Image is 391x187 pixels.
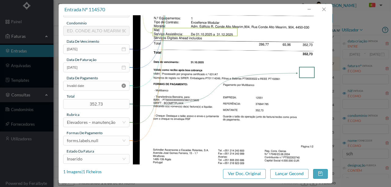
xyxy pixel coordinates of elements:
[67,149,94,153] span: estado da fatura
[67,112,79,117] span: rubrica
[63,169,102,175] div: 1 Imagens | 1 Ficheiros
[270,169,309,179] button: Lançar Gecond
[67,57,97,62] span: data de faturação
[67,136,98,145] div: forms.labels.null
[122,120,126,124] i: icon: down
[67,131,103,135] span: Formas de Pagamento
[67,154,82,164] div: Inserido
[67,21,87,25] span: condomínio
[67,118,115,127] div: Elevadores – manutenção
[223,169,266,179] button: Ver Doc. Original
[67,94,75,99] span: total
[122,139,126,142] i: icon: down
[122,47,126,51] i: icon: calendar
[67,39,99,44] span: data de vencimento
[122,157,126,161] i: icon: down
[64,6,105,12] span: entrada nº 114570
[122,65,126,70] i: icon: calendar
[67,76,98,80] span: data de pagamento
[122,84,126,88] i: icon: close-circle
[364,1,385,10] button: PT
